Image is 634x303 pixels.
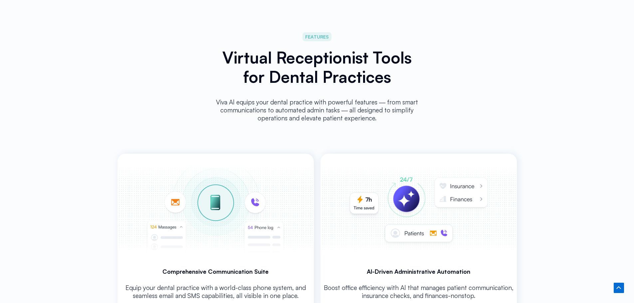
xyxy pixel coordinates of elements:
p: Viva Al equips your dental practice with powerful features ― from smart communications to automat... [213,98,422,122]
h3: Comprehensive Communication Suite [117,267,314,275]
p: Boost office efficiency with Al that manages patient communication, insurance checks, and finance... [320,284,517,300]
h2: Virtual Receptionist Tools for Dental Practices [213,48,422,86]
h3: Al-Driven Administrative Automation [320,267,517,275]
p: Equip your dental practice with a world-class phone system, and seamless email and SMS capabiliti... [117,284,314,300]
span: FEATURES [305,33,329,41]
